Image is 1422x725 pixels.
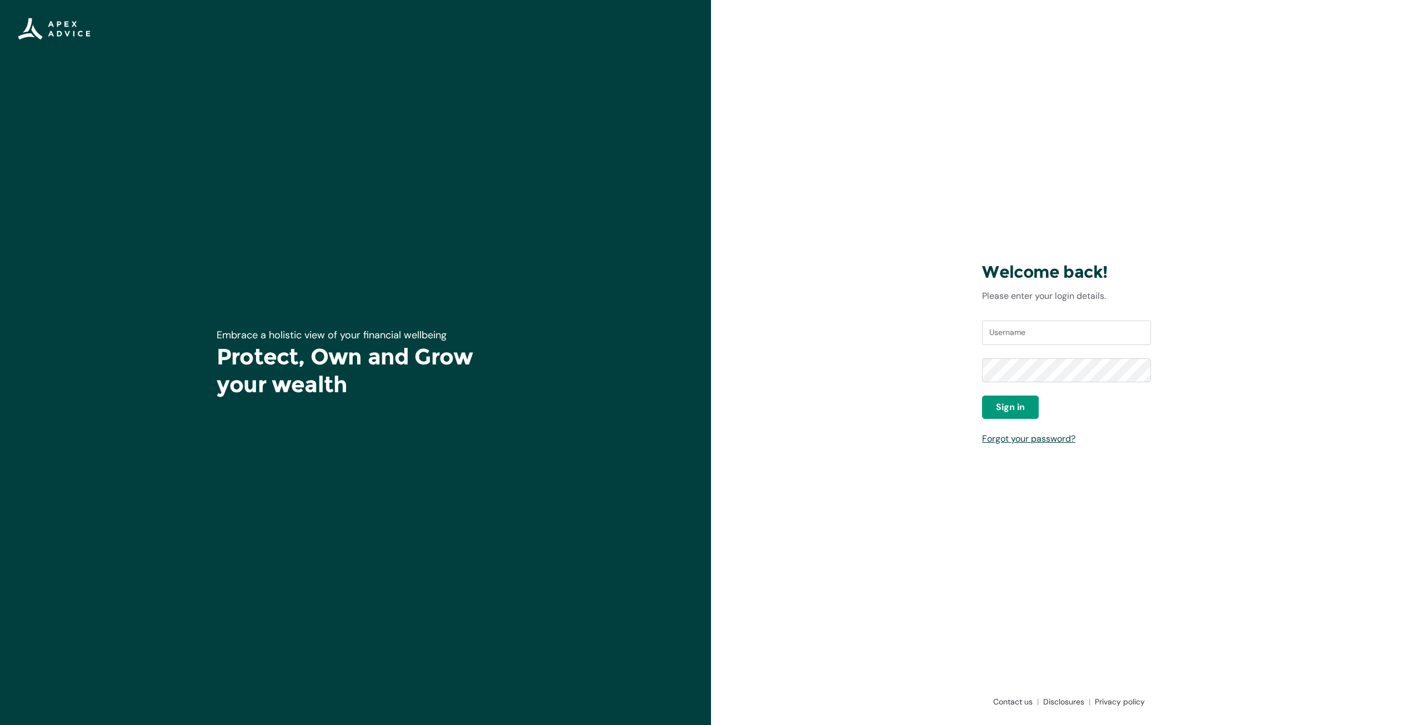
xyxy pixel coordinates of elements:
[982,262,1151,283] h3: Welcome back!
[217,343,494,398] h1: Protect, Own and Grow your wealth
[217,328,447,342] span: Embrace a holistic view of your financial wellbeing
[982,396,1039,419] button: Sign in
[996,401,1025,414] span: Sign in
[18,18,91,40] img: Apex Advice Group
[989,696,1039,707] a: Contact us
[982,321,1151,345] input: Username
[1090,696,1145,707] a: Privacy policy
[982,433,1075,444] a: Forgot your password?
[1039,696,1090,707] a: Disclosures
[982,289,1151,303] p: Please enter your login details.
